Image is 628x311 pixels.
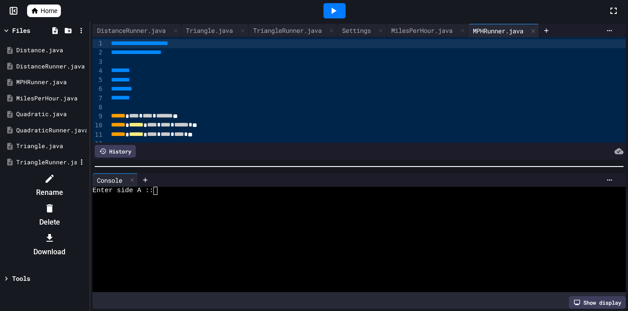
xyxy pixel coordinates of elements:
div: 3 [92,58,104,67]
div: 2 [92,48,104,57]
div: Tools [12,274,30,283]
div: TriangleRunner.java [16,158,77,167]
li: Delete [11,201,88,230]
div: MPHRunner.java [16,78,87,87]
div: Files [12,26,30,35]
div: 5 [92,76,104,85]
a: Home [27,5,61,17]
div: Distance.java [16,46,87,55]
li: Download [11,230,88,259]
div: 4 [92,67,104,76]
div: MilesPerHour.java [387,26,457,35]
div: MPHRunner.java [468,24,539,37]
div: MPHRunner.java [468,26,528,36]
div: Quadratic.java [16,110,87,119]
div: Show display [569,296,626,309]
div: MilesPerHour.java [387,24,468,37]
div: Triangle.java [16,142,87,151]
div: DistanceRunner.java [92,26,170,35]
div: 8 [92,103,104,112]
div: 11 [92,131,104,140]
li: Rename [11,171,88,200]
div: DistanceRunner.java [92,24,181,37]
div: Settings [337,24,387,37]
div: 12 [92,140,104,149]
div: History [95,145,136,158]
div: Console [92,173,138,187]
div: Console [92,176,127,185]
div: TriangleRunner.java [249,26,326,35]
div: DistanceRunner.java [16,62,87,71]
div: Settings [337,26,375,35]
div: 10 [92,121,104,130]
div: 9 [92,112,104,121]
div: 1 [92,39,104,48]
span: Enter side A :: [92,187,153,195]
div: Triangle.java [181,26,237,35]
div: TriangleRunner.java [249,24,337,37]
div: QuadraticRunner.java [16,126,87,135]
div: Triangle.java [181,24,249,37]
div: 6 [92,85,104,94]
div: 7 [92,94,104,103]
div: MilesPerHour.java [16,94,87,103]
span: Home [41,6,57,15]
